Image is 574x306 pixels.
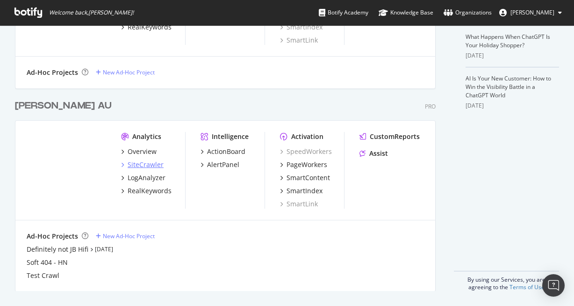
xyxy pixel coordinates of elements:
[379,8,433,17] div: Knowledge Base
[96,232,155,240] a: New Ad-Hoc Project
[359,149,388,158] a: Assist
[359,132,420,141] a: CustomReports
[466,51,559,60] div: [DATE]
[466,74,551,99] a: AI Is Your New Customer: How to Win the Visibility Battle in a ChatGPT World
[95,245,113,253] a: [DATE]
[280,199,318,209] a: SmartLink
[103,232,155,240] div: New Ad-Hoc Project
[280,186,323,196] a: SmartIndex
[425,102,436,110] div: Pro
[128,186,172,196] div: RealKeywords
[207,160,239,169] div: AlertPanel
[15,99,112,113] div: [PERSON_NAME] AU
[280,173,330,182] a: SmartContent
[370,132,420,141] div: CustomReports
[444,8,492,17] div: Organizations
[49,9,134,16] span: Welcome back, [PERSON_NAME] !
[128,147,157,156] div: Overview
[201,160,239,169] a: AlertPanel
[27,68,78,77] div: Ad-Hoc Projects
[121,160,164,169] a: SiteCrawler
[509,283,545,291] a: Terms of Use
[319,8,368,17] div: Botify Academy
[280,160,327,169] a: PageWorkers
[27,245,88,254] a: Definitely not JB Hifi
[128,160,164,169] div: SiteCrawler
[280,147,332,156] a: SpeedWorkers
[121,186,172,196] a: RealKeywords
[128,173,165,182] div: LogAnalyzer
[128,22,172,32] div: RealKeywords
[287,186,323,196] div: SmartIndex
[492,5,569,20] button: [PERSON_NAME]
[287,173,330,182] div: SmartContent
[287,160,327,169] div: PageWorkers
[466,102,559,110] div: [DATE]
[27,132,106,196] img: harveynorman.com.au
[121,22,172,32] a: RealKeywords
[201,147,245,156] a: ActionBoard
[27,232,78,241] div: Ad-Hoc Projects
[27,271,59,280] a: Test Crawl
[510,8,554,16] span: Laine Wheelhouse
[542,274,565,297] div: Open Intercom Messenger
[27,258,68,267] a: Soft 404 - HN
[280,36,318,45] a: SmartLink
[466,33,550,49] a: What Happens When ChatGPT Is Your Holiday Shopper?
[454,271,559,291] div: By using our Services, you are agreeing to the
[15,99,115,113] a: [PERSON_NAME] AU
[121,173,165,182] a: LogAnalyzer
[291,132,323,141] div: Activation
[96,68,155,76] a: New Ad-Hoc Project
[207,147,245,156] div: ActionBoard
[280,22,323,32] a: SmartIndex
[132,132,161,141] div: Analytics
[121,147,157,156] a: Overview
[212,132,249,141] div: Intelligence
[369,149,388,158] div: Assist
[103,68,155,76] div: New Ad-Hoc Project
